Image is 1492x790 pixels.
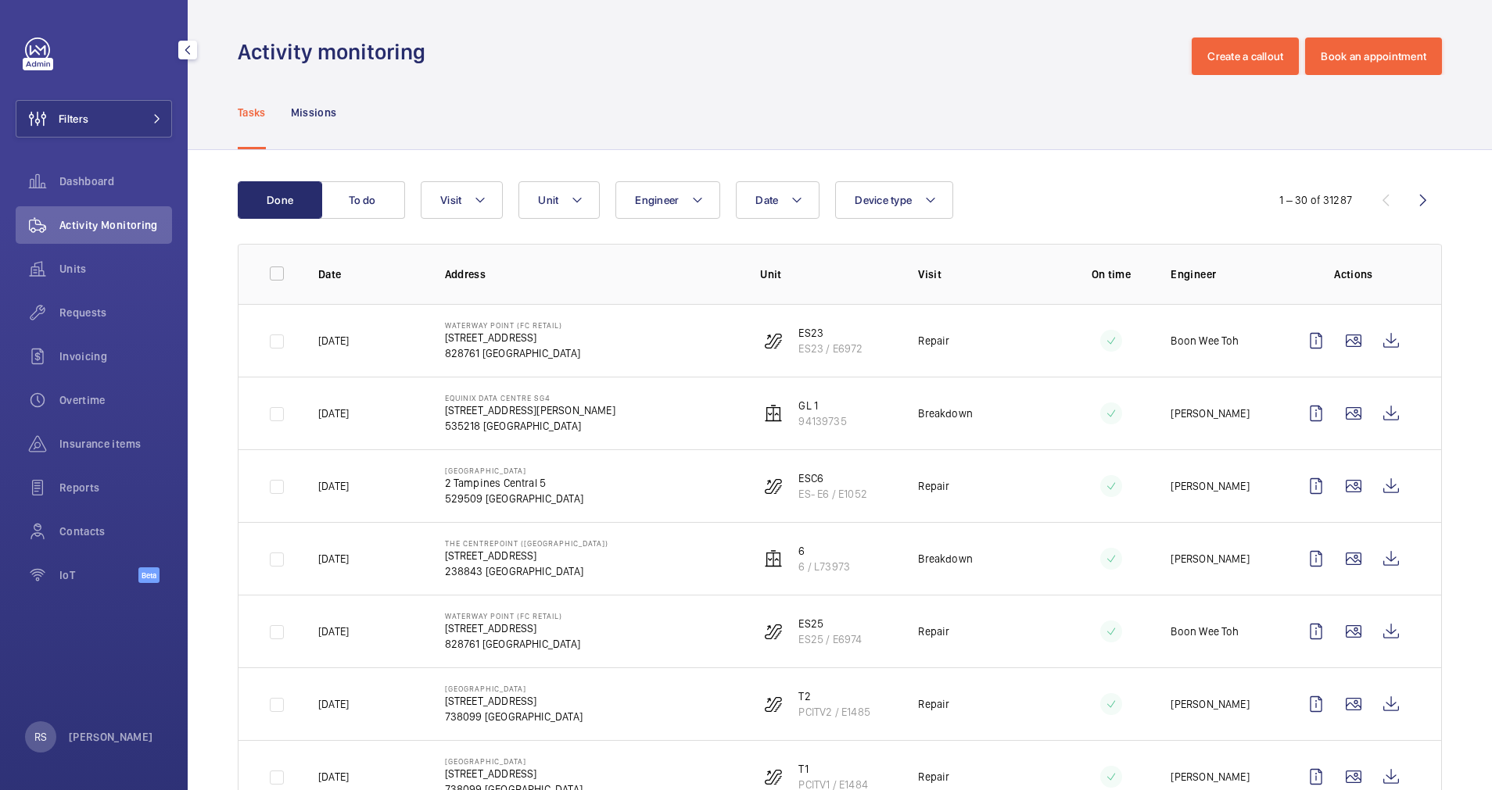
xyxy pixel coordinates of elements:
p: 6 / L73973 [798,559,850,574]
p: 2 Tampines Central 5 [445,475,583,491]
p: Breakdown [918,406,973,421]
img: escalator.svg [764,695,783,713]
img: elevator.svg [764,404,783,423]
p: [PERSON_NAME] [1171,769,1249,785]
span: Requests [59,305,172,320]
button: Filters [16,100,172,138]
p: [GEOGRAPHIC_DATA] [445,684,583,693]
p: ES25 [798,616,862,631]
p: Repair [918,478,949,494]
p: [GEOGRAPHIC_DATA] [445,756,583,766]
p: Actions [1297,266,1410,282]
p: Address [445,266,736,282]
p: Breakdown [918,551,973,567]
span: Date [755,194,778,206]
span: Invoicing [59,349,172,364]
p: Waterway Point (FC Retail) [445,611,580,620]
span: Device type [855,194,912,206]
p: [PERSON_NAME] [1171,696,1249,712]
span: Insurance items [59,436,172,452]
p: On time [1076,266,1146,282]
p: Repair [918,696,949,712]
img: escalator.svg [764,622,783,641]
p: [PERSON_NAME] [1171,406,1249,421]
img: escalator.svg [764,477,783,495]
p: 828761 [GEOGRAPHIC_DATA] [445,636,580,652]
p: Equinix Data Centre SG4 [445,393,615,402]
p: [STREET_ADDRESS] [445,548,608,563]
p: [DATE] [318,769,349,785]
p: RS [34,729,47,745]
span: Unit [538,194,558,206]
button: Device type [835,181,953,219]
p: [DATE] [318,333,349,349]
span: Engineer [635,194,679,206]
p: Tasks [238,105,266,120]
p: 535218 [GEOGRAPHIC_DATA] [445,418,615,434]
img: escalator.svg [764,331,783,350]
p: 738099 [GEOGRAPHIC_DATA] [445,709,583,724]
span: Overtime [59,392,172,408]
p: ES23 / E6972 [798,341,863,356]
span: Dashboard [59,173,172,189]
p: [PERSON_NAME] [69,729,153,745]
p: Unit [760,266,893,282]
p: 238843 [GEOGRAPHIC_DATA] [445,563,608,579]
p: Date [318,266,420,282]
p: GL 1 [798,398,846,413]
p: [STREET_ADDRESS][PERSON_NAME] [445,402,615,418]
button: Book an appointment [1305,38,1442,75]
p: [STREET_ADDRESS] [445,693,583,709]
p: [STREET_ADDRESS] [445,620,580,636]
p: ES25 / E6974 [798,631,862,647]
button: Engineer [615,181,720,219]
button: Done [238,181,322,219]
p: [DATE] [318,551,349,567]
span: Beta [138,567,160,583]
span: Contacts [59,524,172,539]
p: T2 [798,688,870,704]
p: Boon Wee Toh [1171,333,1239,349]
h1: Activity monitoring [238,38,435,66]
p: [DATE] [318,624,349,639]
p: The Centrepoint ([GEOGRAPHIC_DATA]) [445,538,608,548]
span: Filters [59,111,88,127]
button: Date [736,181,820,219]
p: 6 [798,543,850,559]
p: ES23 [798,325,863,341]
p: [DATE] [318,478,349,494]
p: Waterway Point (FC Retail) [445,320,580,330]
p: ESC6 [798,470,867,486]
p: 94139735 [798,413,846,429]
p: Repair [918,333,949,349]
p: Visit [918,266,1051,282]
span: IoT [59,567,138,583]
span: Reports [59,480,172,495]
button: Create a callout [1192,38,1299,75]
p: T1 [798,761,868,777]
p: [STREET_ADDRESS] [445,330,580,345]
p: Repair [918,624,949,639]
p: Missions [291,105,337,120]
p: PCITV2 / E1485 [798,704,870,720]
div: 1 – 30 of 31287 [1279,192,1352,208]
p: [PERSON_NAME] [1171,478,1249,494]
p: Repair [918,769,949,785]
img: escalator.svg [764,767,783,786]
p: Boon Wee Toh [1171,624,1239,639]
button: Unit [518,181,600,219]
button: To do [321,181,405,219]
p: [PERSON_NAME] [1171,551,1249,567]
span: Activity Monitoring [59,217,172,233]
p: [DATE] [318,406,349,421]
span: Visit [440,194,461,206]
p: [STREET_ADDRESS] [445,766,583,781]
button: Visit [421,181,503,219]
p: [DATE] [318,696,349,712]
p: Engineer [1171,266,1272,282]
p: [GEOGRAPHIC_DATA] [445,466,583,475]
img: elevator.svg [764,549,783,568]
p: 828761 [GEOGRAPHIC_DATA] [445,345,580,361]
p: ES- E6 / E1052 [798,486,867,502]
p: 529509 [GEOGRAPHIC_DATA] [445,491,583,506]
